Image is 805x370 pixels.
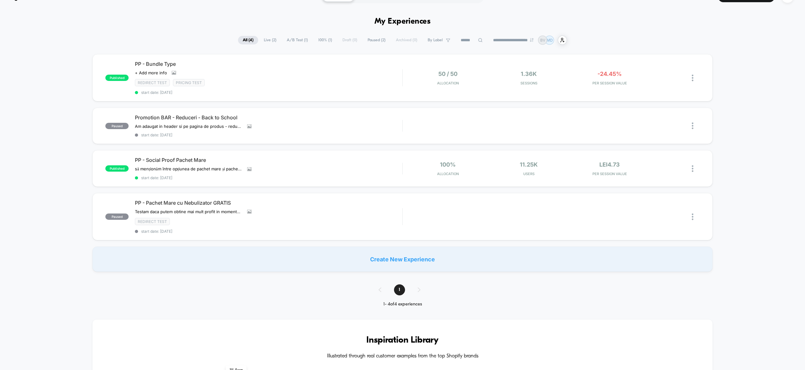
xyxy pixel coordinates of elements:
[363,36,390,44] span: Paused ( 2 )
[692,75,693,81] img: close
[105,213,129,220] span: paused
[135,79,170,86] span: Redirect Test
[490,172,568,176] span: Users
[314,36,337,44] span: 100% ( 1 )
[571,172,648,176] span: PER SESSION VALUE
[597,71,622,77] span: -24.45%
[599,161,620,168] span: lei4.73
[692,213,693,220] img: close
[135,166,242,172] span: să menționăm între opțiunea de pachet mare și pachet complet ca ar fi cea mai aleasa variantă și ...
[111,353,693,359] h4: Illustrated through real customer examples from the top Shopify brands
[440,161,456,168] span: 100%
[438,71,458,77] span: 50 / 50
[173,79,205,86] span: Pricing Test
[547,38,553,43] p: MD
[135,133,402,137] span: start date: [DATE]
[92,247,712,272] div: Create New Experience
[135,157,402,163] span: PP - Social Proof Pachet Mare
[135,114,402,121] span: Promotion BAR - Reduceri - Back to School
[437,81,459,85] span: Allocation
[111,335,693,345] h3: Inspiration Library
[135,229,402,234] span: start date: [DATE]
[372,302,433,307] div: 1 - 4 of 4 experiences
[135,70,167,75] span: + Add more info
[259,36,281,44] span: Live ( 2 )
[135,61,402,67] span: PP - Bundle Type
[135,124,242,129] span: Am adaugat in header si pe pagina de produs - reduceri back to school (ca sa motivez reducerile d...
[437,172,459,176] span: Allocation
[135,90,402,95] span: start date: [DATE]
[135,175,402,180] span: start date: [DATE]
[692,165,693,172] img: close
[238,36,258,44] span: All ( 4 )
[135,209,242,214] span: Testam daca putem obtine mai mult profit in momentul in care un singur pachet din cele 3 are grat...
[135,218,170,225] span: Redirect Test
[394,284,405,295] span: 1
[540,38,545,43] p: BV
[105,123,129,129] span: paused
[521,71,537,77] span: 1.36k
[135,200,402,206] span: PP - Pachet Mare cu Nebulizator GRATIS
[105,75,129,81] span: published
[428,38,443,43] span: By Label
[520,161,538,168] span: 11.25k
[105,165,129,172] span: published
[282,36,313,44] span: A/B Test ( 1 )
[375,17,431,26] h1: My Experiences
[530,38,534,42] img: end
[571,81,648,85] span: PER SESSION VALUE
[490,81,568,85] span: Sessions
[692,122,693,129] img: close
